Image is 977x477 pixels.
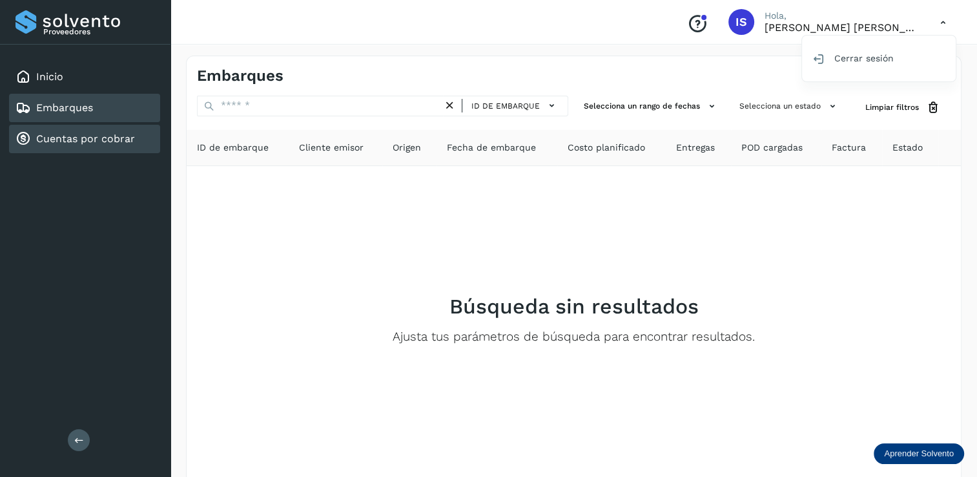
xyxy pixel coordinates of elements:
[802,46,956,70] div: Cerrar sesión
[36,101,93,114] a: Embarques
[36,70,63,83] a: Inicio
[43,27,155,36] p: Proveedores
[36,132,135,145] a: Cuentas por cobrar
[884,449,954,459] p: Aprender Solvento
[9,125,160,153] div: Cuentas por cobrar
[9,94,160,122] div: Embarques
[874,443,964,464] div: Aprender Solvento
[9,63,160,91] div: Inicio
